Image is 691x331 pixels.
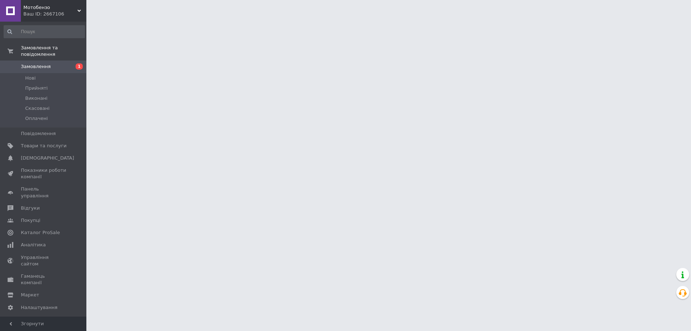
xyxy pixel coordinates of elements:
[25,105,50,112] span: Скасовані
[21,63,51,70] span: Замовлення
[21,143,67,149] span: Товари та послуги
[25,95,48,102] span: Виконані
[21,254,67,267] span: Управління сайтом
[25,85,48,91] span: Прийняті
[25,115,48,122] span: Оплачені
[21,186,67,199] span: Панель управління
[21,205,40,211] span: Відгуки
[21,273,67,286] span: Гаманець компанії
[21,292,39,298] span: Маркет
[21,45,86,58] span: Замовлення та повідомлення
[21,167,67,180] span: Показники роботи компанії
[4,25,85,38] input: Пошук
[21,229,60,236] span: Каталог ProSale
[21,242,46,248] span: Аналітика
[25,75,36,81] span: Нові
[23,4,77,11] span: Мотобензо
[23,11,86,17] div: Ваш ID: 2667106
[21,130,56,137] span: Повідомлення
[21,155,74,161] span: [DEMOGRAPHIC_DATA]
[21,304,58,311] span: Налаштування
[76,63,83,70] span: 1
[21,217,40,224] span: Покупці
